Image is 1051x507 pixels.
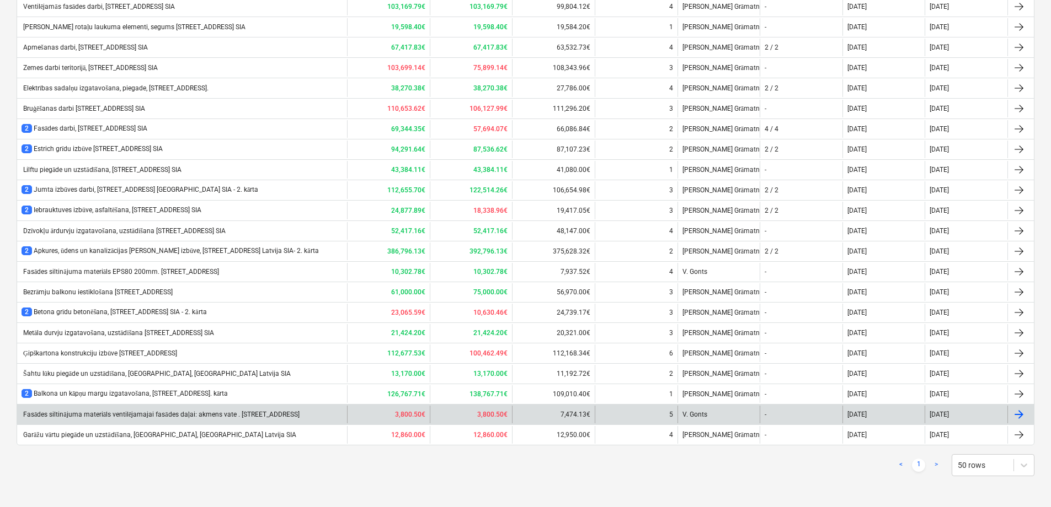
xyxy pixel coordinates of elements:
div: 3 [669,309,673,316]
b: 10,302.78€ [391,268,425,276]
div: [PERSON_NAME] Grāmatnieks [677,344,760,362]
div: 20,321.00€ [512,324,595,342]
b: 10,630.46€ [473,309,508,316]
div: Ģipškartona konstrukciju izbūve [STREET_ADDRESS] [22,349,177,358]
div: 3 [669,186,673,194]
div: 2 / 2 [765,186,778,194]
b: 386,796.13€ [387,247,425,255]
div: Dzīvokļu ārdurvju izgatavošana, uzstādīšana [STREET_ADDRESS] SIA [22,227,226,235]
div: Balkona un kāpņu margu izgatavošana, [STREET_ADDRESS]. kārta [22,389,228,398]
div: - [765,411,766,418]
div: [DATE] [930,431,949,439]
div: 4 [669,44,673,51]
b: 112,677.53€ [387,349,425,357]
div: - [765,390,766,398]
div: [DATE] [847,288,867,296]
div: 4 [669,431,673,439]
b: 12,860.00€ [391,431,425,439]
div: [DATE] [847,227,867,235]
div: 2 [669,247,673,255]
span: 2 [22,206,32,214]
div: [DATE] [847,145,867,153]
b: 18,338.96€ [473,207,508,214]
div: [DATE] [930,166,949,174]
div: [PERSON_NAME] Grāmatnieks [677,161,760,179]
b: 38,270.38€ [473,84,508,92]
div: [DATE] [930,329,949,337]
div: Chat Widget [996,454,1051,507]
div: Apmešanas darbi, [STREET_ADDRESS] SIA [22,44,148,52]
b: 19,598.40€ [391,23,425,31]
div: Betona grīdu betonēšana, [STREET_ADDRESS] SIA - 2. kārta [22,308,207,317]
b: 19,598.40€ [473,23,508,31]
div: [PERSON_NAME] Grāmatnieks [677,100,760,117]
div: 4 [669,84,673,92]
div: [DATE] [930,186,949,194]
div: 2 / 2 [765,207,778,214]
div: 4 [669,3,673,10]
span: 2 [22,124,32,133]
div: [DATE] [847,166,867,174]
b: 69,344.35€ [391,125,425,133]
div: 7,474.13€ [512,406,595,423]
div: 1 [669,166,673,174]
div: [PERSON_NAME] Grāmatnieks [677,426,760,444]
div: 12,950.00€ [512,426,595,444]
div: [DATE] [930,207,949,214]
div: - [765,268,766,276]
div: 19,584.20€ [512,18,595,36]
div: 2 [669,370,673,377]
div: [DATE] [847,23,867,31]
div: - [765,105,766,112]
div: - [765,431,766,439]
div: Elektrības sadalņu izgatavošana, piegade, [STREET_ADDRESS]. [22,84,209,93]
div: 3 [669,288,673,296]
b: 13,170.00€ [473,370,508,377]
div: [DATE] [847,186,867,194]
span: 2 [22,246,32,255]
div: 3 [669,329,673,337]
div: - [765,288,766,296]
b: 21,424.20€ [473,329,508,337]
div: [DATE] [930,268,949,276]
span: 2 [22,308,32,316]
div: 41,080.00€ [512,161,595,179]
div: - [765,329,766,337]
div: 1 [669,23,673,31]
div: 3 [669,105,673,112]
b: 103,169.79€ [387,3,425,10]
b: 122,514.26€ [470,186,508,194]
div: [PERSON_NAME] Grāmatnieks [677,79,760,97]
div: 27,786.00€ [512,79,595,97]
div: [DATE] [930,125,949,133]
div: - [765,166,766,174]
div: [PERSON_NAME] Grāmatnieks [677,181,760,199]
div: 2 [669,125,673,133]
b: 100,462.49€ [470,349,508,357]
div: [DATE] [847,268,867,276]
b: 43,384.11€ [391,166,425,174]
div: 112,168.34€ [512,344,595,362]
div: Iebrauktuves izbūve, asfaltēšana, [STREET_ADDRESS] SIA [22,206,201,215]
div: [DATE] [847,105,867,112]
b: 43,384.11€ [473,166,508,174]
b: 392,796.13€ [470,247,508,255]
b: 75,899.14€ [473,64,508,72]
div: [DATE] [930,105,949,112]
div: 56,970.00€ [512,283,595,301]
div: Garāžu vārtu piegāde un uzstādīšana, [GEOGRAPHIC_DATA], [GEOGRAPHIC_DATA] Latvija SIA [22,431,296,439]
div: [DATE] [847,44,867,51]
div: [PERSON_NAME] Grāmatnieks [677,141,760,158]
div: [DATE] [930,84,949,92]
div: [DATE] [930,44,949,51]
div: [PERSON_NAME] Grāmatnieks [677,59,760,77]
div: - [765,309,766,316]
div: 375,628.32€ [512,242,595,260]
div: 5 [669,411,673,418]
div: [PERSON_NAME] Grāmatnieks [677,222,760,240]
div: [PERSON_NAME] Grāmatnieks [677,202,760,219]
span: 2 [22,185,32,194]
b: 87,536.62€ [473,145,508,153]
div: Fasādes darbi, [STREET_ADDRESS] SIA [22,124,147,133]
div: Estrich grīdu izbūve [STREET_ADDRESS] SIA [22,144,163,154]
